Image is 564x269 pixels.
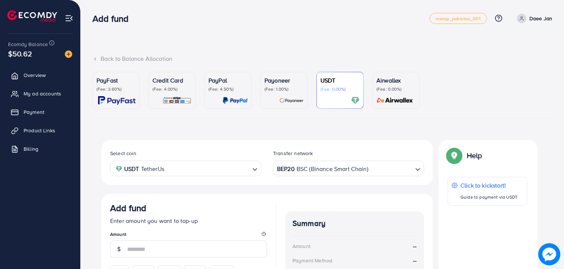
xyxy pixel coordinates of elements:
img: card [223,96,248,105]
img: card [162,96,192,105]
img: card [279,96,304,105]
p: (Fee: 0.00%) [376,86,416,92]
p: Help [467,151,482,160]
p: Credit Card [153,76,192,85]
p: (Fee: 0.00%) [320,86,360,92]
img: logo [7,10,57,22]
input: Search for option [369,163,412,174]
span: metap_pakistan_001 [436,16,481,21]
strong: -- [413,242,417,251]
p: Click to kickstart! [460,181,518,190]
img: Popup guide [448,149,461,162]
h3: Add fund [110,203,146,213]
input: Search for option [167,163,249,174]
img: image [65,50,72,58]
span: Billing [24,145,38,153]
div: Amount [292,242,311,250]
a: metap_pakistan_001 [430,13,487,24]
img: card [351,96,360,105]
label: Transfer network [273,150,313,157]
p: PayPal [209,76,248,85]
span: TetherUs [141,164,164,174]
a: Product Links [6,123,75,138]
div: Back to Balance Allocation [92,55,552,63]
span: $50.62 [8,48,32,59]
p: Enter amount you want to top-up [110,216,267,225]
span: My ad accounts [24,90,61,97]
div: Payment Method [292,257,332,264]
p: PayFast [97,76,136,85]
h4: Summary [292,219,417,228]
span: Product Links [24,127,55,134]
p: (Fee: 1.00%) [265,86,304,92]
a: My ad accounts [6,86,75,101]
h3: Add fund [92,13,134,24]
img: card [374,96,416,105]
p: Airwallex [376,76,416,85]
span: Ecomdy Balance [8,41,48,48]
a: Payment [6,105,75,119]
img: card [98,96,136,105]
p: Daee Jan [529,14,552,23]
strong: -- [413,256,417,265]
p: Payoneer [265,76,304,85]
a: Billing [6,142,75,156]
label: Select coin [110,150,136,157]
strong: USDT [124,164,139,174]
p: Guide to payment via USDT [460,193,518,202]
p: USDT [320,76,360,85]
span: Overview [24,71,46,79]
p: (Fee: 3.60%) [97,86,136,92]
p: (Fee: 4.00%) [153,86,192,92]
div: Search for option [110,161,261,176]
div: Search for option [273,161,424,176]
strong: BEP20 [277,164,295,174]
a: Daee Jan [514,14,552,23]
img: menu [65,14,73,22]
p: (Fee: 4.50%) [209,86,248,92]
legend: Amount [110,231,267,240]
span: BSC (Binance Smart Chain) [297,164,368,174]
img: image [539,244,559,264]
img: coin [116,165,122,172]
span: Payment [24,108,44,116]
a: Overview [6,68,75,83]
